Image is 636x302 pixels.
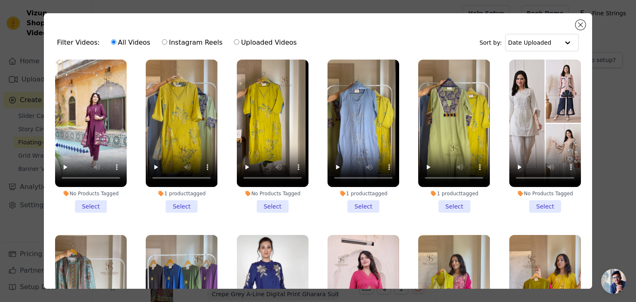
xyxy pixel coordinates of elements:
[509,190,581,197] div: No Products Tagged
[601,269,626,294] div: Open chat
[234,37,297,48] label: Uploaded Videos
[161,37,223,48] label: Instagram Reels
[55,190,127,197] div: No Products Tagged
[57,33,301,52] div: Filter Videos:
[479,34,579,51] div: Sort by:
[576,20,585,30] button: Close modal
[237,190,308,197] div: No Products Tagged
[146,190,217,197] div: 1 product tagged
[111,37,151,48] label: All Videos
[418,190,490,197] div: 1 product tagged
[328,190,399,197] div: 1 product tagged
